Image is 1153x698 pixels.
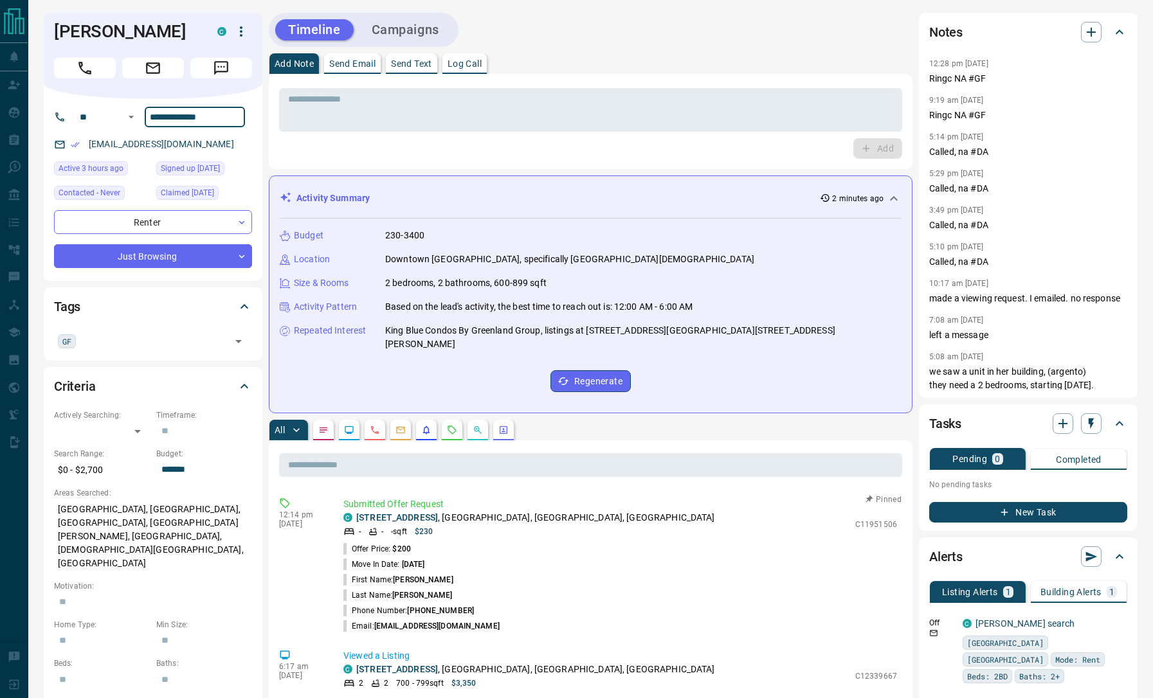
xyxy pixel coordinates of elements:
[54,376,96,397] h2: Criteria
[929,279,988,288] p: 10:17 am [DATE]
[54,210,252,234] div: Renter
[359,677,363,689] p: 2
[156,409,252,421] p: Timeframe:
[498,425,509,435] svg: Agent Actions
[1055,653,1100,666] span: Mode: Rent
[473,425,483,435] svg: Opportunities
[929,145,1127,159] p: Called, na #DA
[929,328,1127,342] p: left a message
[407,606,474,615] span: [PHONE_NUMBER]
[343,497,897,511] p: Submitted Offer Request
[929,413,961,434] h2: Tasks
[343,574,453,586] p: First Name:
[1109,587,1114,596] p: 1
[54,291,252,322] div: Tags
[344,425,354,435] svg: Lead Browsing Activity
[230,332,248,350] button: Open
[865,494,902,505] button: Pinned
[275,425,285,434] p: All
[343,559,424,570] p: Move In Date:
[995,454,1000,463] p: 0
[54,371,252,402] div: Criteria
[929,365,1127,419] p: we saw a unit in her building, (argento) they need a 2 bedrooms, starting [DATE]. she will ask he...
[294,253,330,266] p: Location
[833,193,884,204] p: 2 minutes ago
[929,206,984,215] p: 3:49 pm [DATE]
[447,425,457,435] svg: Requests
[929,502,1127,523] button: New Task
[396,677,443,689] p: 700 - 799 sqft
[976,618,1075,629] a: [PERSON_NAME] search
[54,161,150,179] div: Sat Aug 16 2025
[929,629,938,638] svg: Email
[381,526,383,537] p: -
[929,316,984,325] p: 7:08 am [DATE]
[54,658,150,669] p: Beds:
[1056,455,1102,464] p: Completed
[385,276,547,290] p: 2 bedrooms, 2 bathrooms, 600-899 sqft
[54,296,80,317] h2: Tags
[54,499,252,574] p: [GEOGRAPHIC_DATA], [GEOGRAPHIC_DATA], [GEOGRAPHIC_DATA], [GEOGRAPHIC_DATA][PERSON_NAME], [GEOGRAP...
[329,59,376,68] p: Send Email
[448,59,482,68] p: Log Call
[122,58,184,78] span: Email
[161,162,220,175] span: Signed up [DATE]
[343,649,897,663] p: Viewed a Listing
[392,591,452,600] span: [PERSON_NAME]
[942,587,998,596] p: Listing Alerts
[929,96,984,105] p: 9:19 am [DATE]
[929,541,1127,572] div: Alerts
[929,169,984,178] p: 5:29 pm [DATE]
[929,59,988,68] p: 12:28 pm [DATE]
[929,109,1127,122] p: Ringc NA #GF
[54,460,150,481] p: $0 - $2,700
[421,425,431,435] svg: Listing Alerts
[392,544,410,553] span: $200
[929,17,1127,48] div: Notes
[294,300,357,314] p: Activity Pattern
[929,546,963,567] h2: Alerts
[156,619,252,631] p: Min Size:
[952,454,987,463] p: Pending
[374,622,500,631] span: [EMAIL_ADDRESS][DOMAIN_NAME]
[967,670,1008,683] span: Beds: 2BD
[54,619,150,631] p: Home Type:
[54,58,116,78] span: Call
[855,519,897,530] p: C11951506
[356,664,438,674] a: [STREET_ADDRESS]
[54,487,252,499] p: Areas Searched:
[359,19,452,40] button: Campaigns
[161,186,214,199] span: Claimed [DATE]
[59,162,123,175] span: Active 3 hours ago
[929,408,1127,439] div: Tasks
[343,543,411,555] p: Offer Price:
[279,671,324,680] p: [DATE]
[294,276,349,290] p: Size & Rooms
[279,662,324,671] p: 6:17 am
[54,409,150,421] p: Actively Searching:
[280,186,902,210] div: Activity Summary2 minutes ago
[54,21,198,42] h1: [PERSON_NAME]
[384,677,388,689] p: 2
[967,653,1044,666] span: [GEOGRAPHIC_DATA]
[59,186,120,199] span: Contacted - Never
[54,580,252,592] p: Motivation:
[385,229,424,242] p: 230-3400
[402,560,425,569] span: [DATE]
[356,511,715,524] p: , [GEOGRAPHIC_DATA], [GEOGRAPHIC_DATA], [GEOGRAPHIC_DATA]
[967,636,1044,649] span: [GEOGRAPHIC_DATA]
[156,161,252,179] div: Fri Apr 14 2017
[929,242,984,251] p: 5:10 pm [DATE]
[156,448,252,460] p: Budget:
[294,324,366,337] p: Repeated Interest
[54,244,252,268] div: Just Browsing
[415,526,433,537] p: $230
[391,526,407,537] p: - sqft
[156,658,252,669] p: Baths:
[929,292,1127,305] p: made a viewing request. I emailed. no response
[929,132,984,141] p: 5:14 pm [DATE]
[343,589,453,601] p: Last Name:
[929,182,1127,195] p: Called, na #DA
[929,617,955,629] p: Off
[294,229,323,242] p: Budget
